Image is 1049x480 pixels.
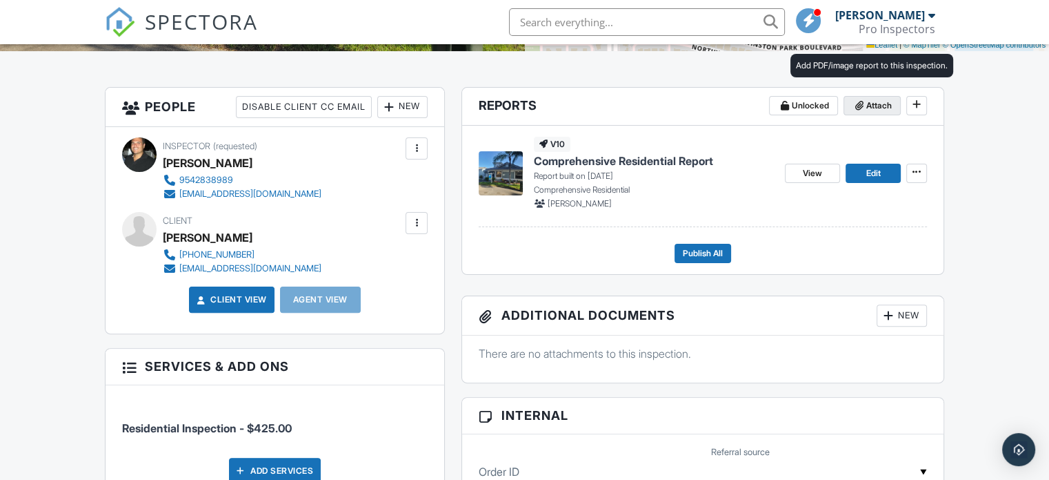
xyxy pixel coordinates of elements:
p: There are no attachments to this inspection. [479,346,927,361]
div: Open Intercom Messenger [1002,433,1035,466]
div: 1994 [89,31,117,46]
a: © OpenStreetMap contributors [943,41,1046,49]
h3: Internal [462,398,943,434]
h3: Additional Documents [462,296,943,336]
div: New [377,96,428,118]
span: Inspector [163,141,210,151]
a: SPECTORA [105,19,258,48]
a: Leaflet [866,41,897,49]
div: Disable Client CC Email [236,96,372,118]
div: Pro Inspectors [859,22,935,36]
span: | [899,41,901,49]
a: 9542838989 [163,173,321,187]
label: Referral source [711,446,770,459]
span: bedrooms [332,35,370,45]
div: 3 [323,31,330,46]
div: [PHONE_NUMBER] [179,249,254,260]
div: 9542838989 [179,175,233,186]
span: Client [163,215,192,226]
img: The Best Home Inspection Software - Spectora [105,7,135,37]
span: Residential Inspection - $425.00 [122,421,292,435]
div: 2.0 [383,31,401,46]
a: [PHONE_NUMBER] [163,248,321,262]
span: Built [72,35,87,45]
span: SPECTORA [145,7,258,36]
h3: People [106,88,444,127]
div: New [877,305,927,327]
div: [EMAIL_ADDRESS][DOMAIN_NAME] [179,263,321,274]
div: [PERSON_NAME] [163,227,252,248]
a: Client View [194,293,267,307]
h3: Services & Add ons [106,349,444,385]
a: © MapTiler [903,41,941,49]
input: Search everything... [509,8,785,36]
span: bathrooms [403,35,442,45]
div: [PERSON_NAME] [835,8,925,22]
span: sq.ft. [292,35,310,45]
span: (requested) [213,141,257,151]
div: [EMAIL_ADDRESS][DOMAIN_NAME] [179,189,321,200]
div: 3016 [263,31,290,46]
div: [PERSON_NAME] [163,153,252,173]
label: Order ID [479,464,519,479]
a: [EMAIL_ADDRESS][DOMAIN_NAME] [163,187,321,201]
a: [EMAIL_ADDRESS][DOMAIN_NAME] [163,262,321,276]
li: Service: Residential Inspection [122,396,428,447]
